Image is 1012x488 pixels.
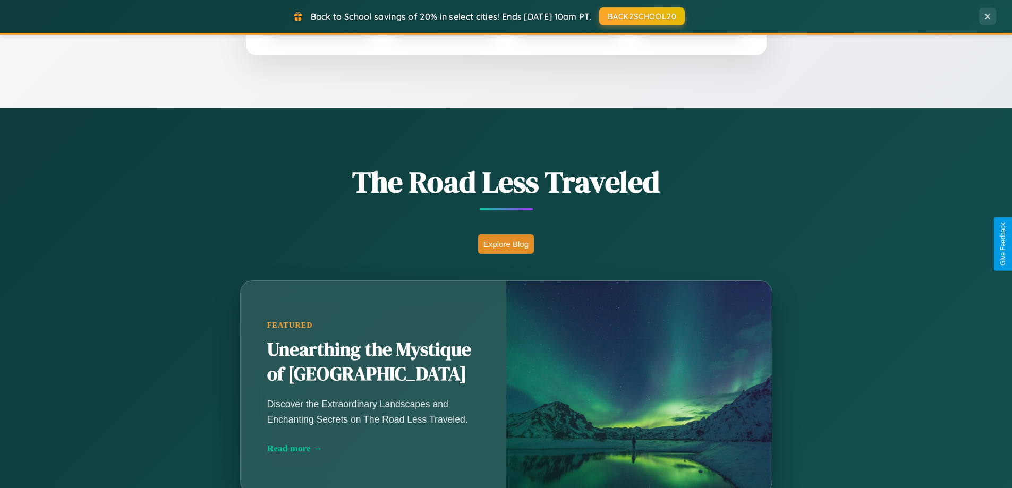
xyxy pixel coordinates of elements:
button: Explore Blog [478,234,534,254]
div: Give Feedback [999,222,1007,266]
p: Discover the Extraordinary Landscapes and Enchanting Secrets on The Road Less Traveled. [267,397,480,426]
div: Read more → [267,443,480,454]
span: Back to School savings of 20% in select cities! Ends [DATE] 10am PT. [311,11,591,22]
button: BACK2SCHOOL20 [599,7,685,25]
div: Featured [267,321,480,330]
h1: The Road Less Traveled [188,161,825,202]
h2: Unearthing the Mystique of [GEOGRAPHIC_DATA] [267,338,480,387]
